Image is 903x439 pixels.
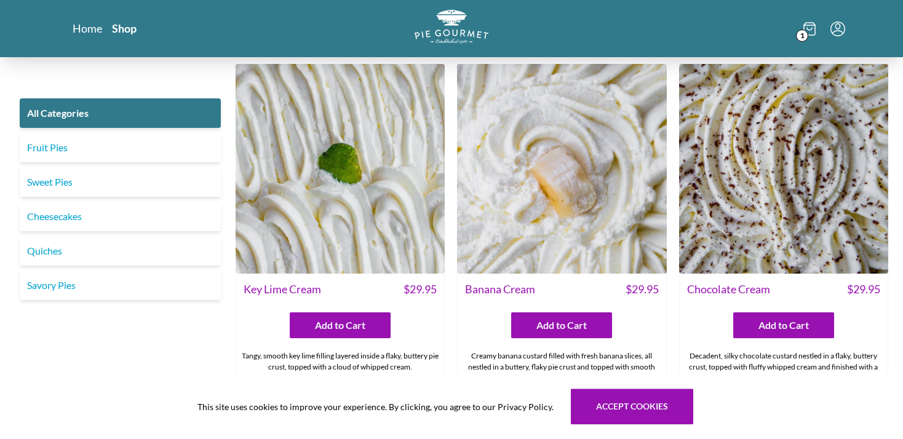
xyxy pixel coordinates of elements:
[20,202,221,231] a: Cheesecakes
[244,281,321,298] span: Key Lime Cream
[758,318,809,333] span: Add to Cart
[733,312,834,338] button: Add to Cart
[571,389,693,424] button: Accept cookies
[20,236,221,266] a: Quiches
[197,400,554,413] span: This site uses cookies to improve your experience. By clicking, you agree to our Privacy Policy.
[20,98,221,128] a: All Categories
[73,21,102,36] a: Home
[679,64,888,273] img: Chocolate Cream
[458,346,666,422] div: Creamy banana custard filled with fresh banana slices, all nestled in a buttery, flaky pie crust ...
[830,22,845,36] button: Menu
[415,10,488,44] img: logo
[315,318,365,333] span: Add to Cart
[680,346,888,411] div: Decadent, silky chocolate custard nestled in a flaky, buttery crust, topped with fluffy whipped c...
[626,281,659,298] span: $ 29.95
[20,133,221,162] a: Fruit Pies
[404,281,437,298] span: $ 29.95
[20,167,221,197] a: Sweet Pies
[236,64,445,273] img: Key Lime Cream
[536,318,587,333] span: Add to Cart
[465,281,535,298] span: Banana Cream
[687,281,770,298] span: Chocolate Cream
[457,64,666,273] img: Banana Cream
[112,21,137,36] a: Shop
[20,271,221,300] a: Savory Pies
[290,312,391,338] button: Add to Cart
[796,30,808,42] span: 1
[847,281,880,298] span: $ 29.95
[511,312,612,338] button: Add to Cart
[415,10,488,47] a: Logo
[236,346,444,422] div: Tangy, smooth key lime filling layered inside a flaky, buttery pie crust, topped with a cloud of ...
